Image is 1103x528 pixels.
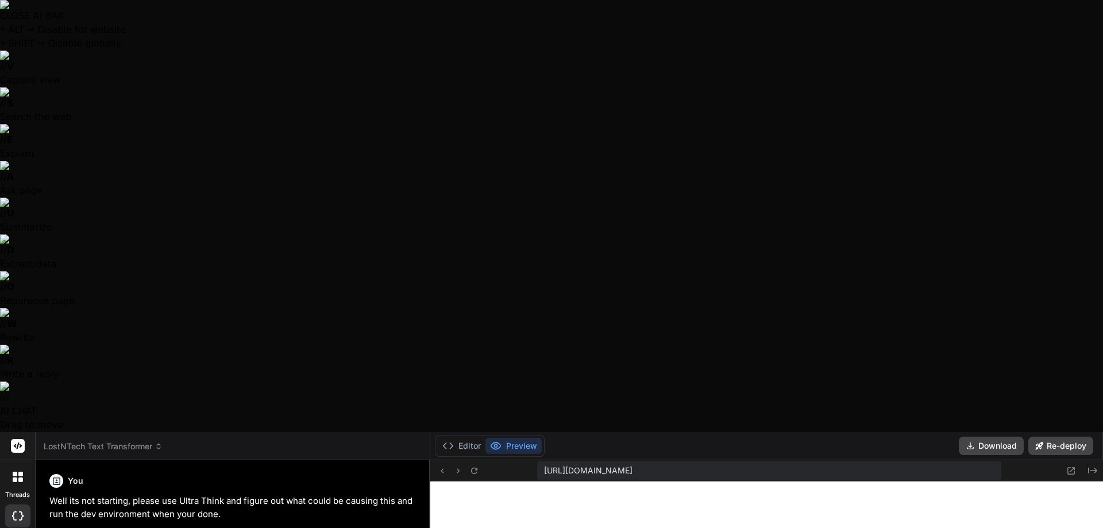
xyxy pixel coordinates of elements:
button: Editor [438,438,485,454]
p: Well its not starting, please use Ultra Think and figure out what could be causing this and run t... [49,495,419,521]
button: Re-deploy [1028,437,1093,455]
span: LostNTech Text Transformer [44,441,163,452]
label: threads [5,490,30,500]
button: Download [959,437,1024,455]
button: Preview [485,438,542,454]
h6: You [68,475,83,487]
span: [URL][DOMAIN_NAME] [544,465,633,476]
